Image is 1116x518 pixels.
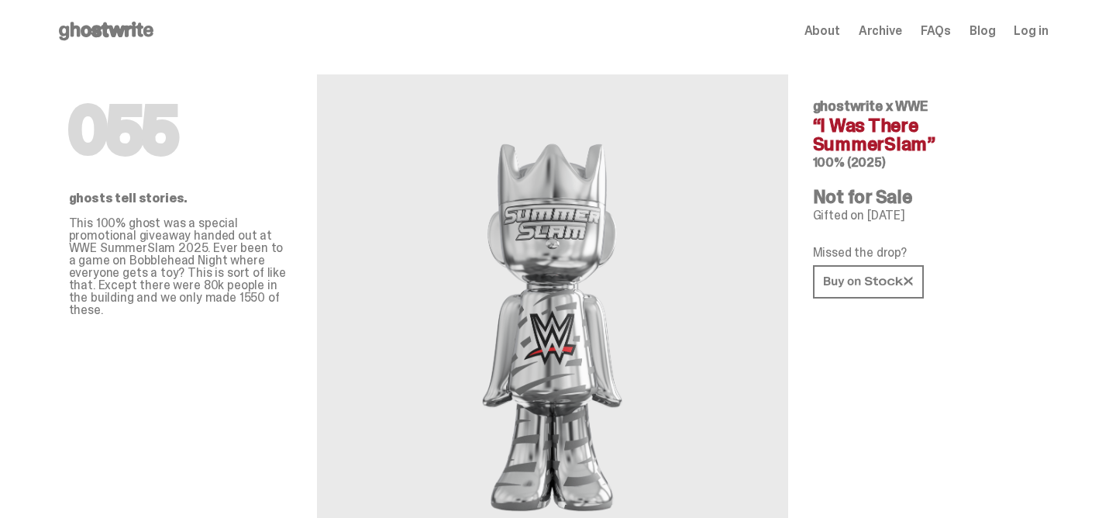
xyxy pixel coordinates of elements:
h1: 055 [69,99,292,161]
a: FAQs [921,25,951,37]
h4: Not for Sale [813,188,1036,206]
a: Blog [970,25,995,37]
span: ghostwrite x WWE [813,97,928,116]
a: Archive [859,25,902,37]
p: Gifted on [DATE] [813,209,1036,222]
a: Log in [1014,25,1048,37]
a: About [804,25,840,37]
span: 100% (2025) [813,154,886,171]
p: ghosts tell stories. [69,192,292,205]
p: Missed the drop? [813,247,1036,259]
h4: “I Was There SummerSlam” [813,116,1036,154]
p: This 100% ghost was a special promotional giveaway handed out at WWE SummerSlam 2025. Ever been t... [69,217,292,316]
